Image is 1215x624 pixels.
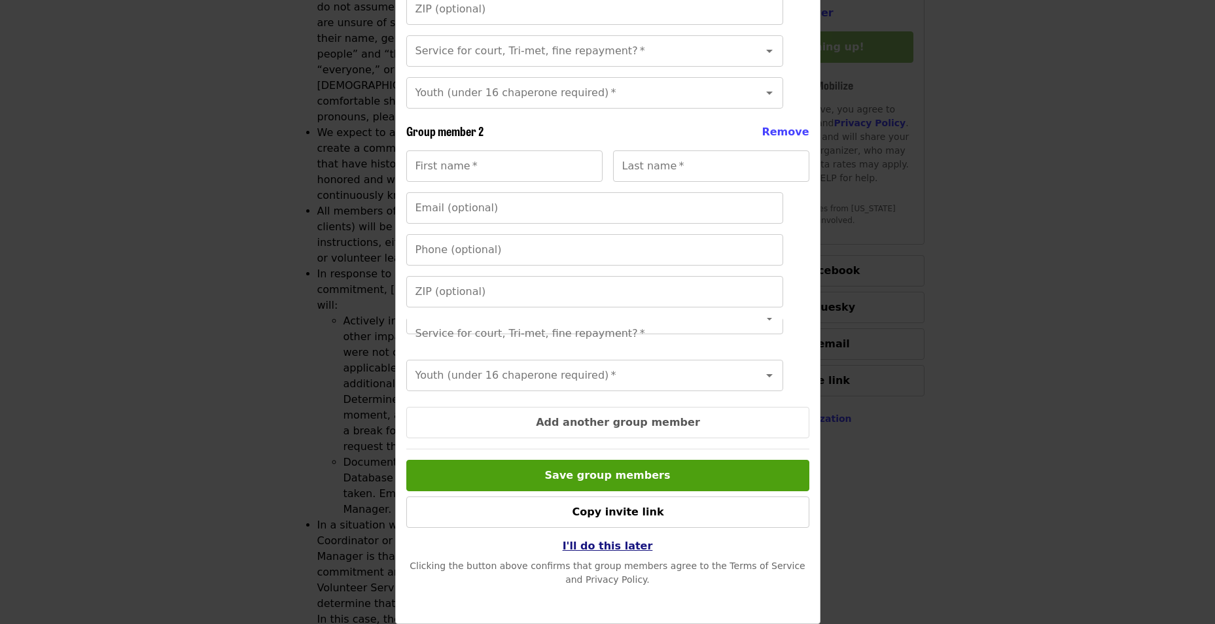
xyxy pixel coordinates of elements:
[406,407,809,438] button: Add another group member
[760,366,779,385] button: Open
[760,309,779,328] button: Open
[552,533,663,559] button: I'll do this later
[760,84,779,102] button: Open
[572,506,663,518] span: Copy invite link
[545,469,671,481] span: Save group members
[762,124,809,140] button: Remove
[406,150,603,182] input: First name
[762,126,809,138] span: Remove
[410,561,805,585] span: Clicking the button above confirms that group members agree to the Terms of Service and Privacy P...
[563,540,653,552] span: I'll do this later
[406,192,783,224] input: Email (optional)
[406,460,809,491] button: Save group members
[406,496,809,528] button: Copy invite link
[760,42,779,60] button: Open
[406,234,783,266] input: Phone (optional)
[536,416,700,428] span: Add another group member
[406,122,484,139] span: Group member 2
[406,276,783,307] input: ZIP (optional)
[613,150,809,182] input: Last name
